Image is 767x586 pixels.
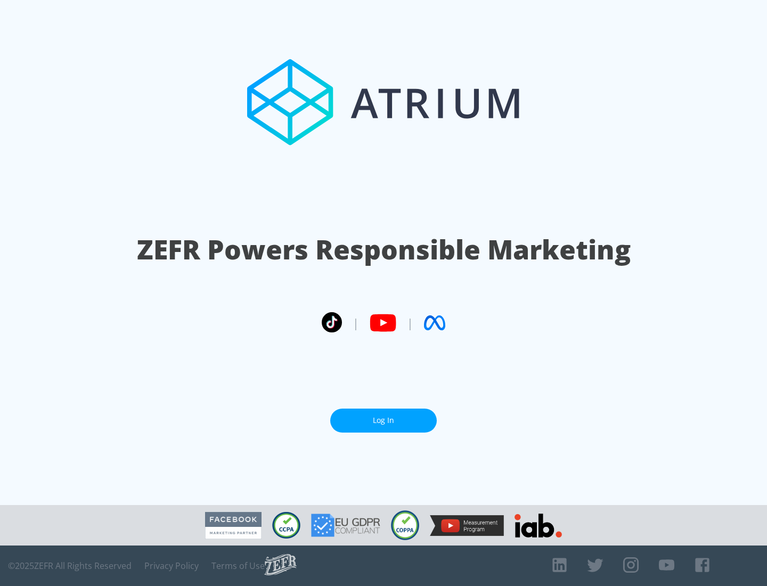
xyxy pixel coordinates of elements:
h1: ZEFR Powers Responsible Marketing [137,231,631,268]
img: GDPR Compliant [311,514,380,537]
a: Privacy Policy [144,560,199,571]
span: | [353,315,359,331]
img: COPPA Compliant [391,510,419,540]
span: | [407,315,413,331]
span: © 2025 ZEFR All Rights Reserved [8,560,132,571]
img: IAB [515,514,562,538]
a: Log In [330,409,437,433]
img: YouTube Measurement Program [430,515,504,536]
img: CCPA Compliant [272,512,300,539]
a: Terms of Use [211,560,265,571]
img: Facebook Marketing Partner [205,512,262,539]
